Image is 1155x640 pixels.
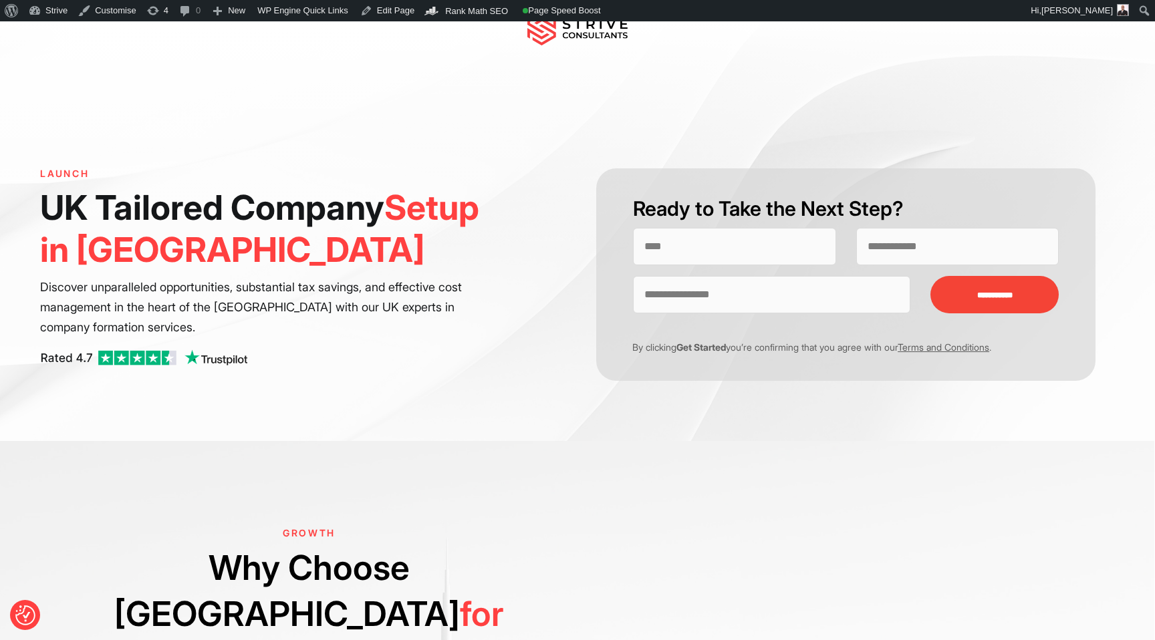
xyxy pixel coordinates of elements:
a: Terms and Conditions [898,341,989,353]
h1: UK Tailored Company [40,186,502,271]
h6: GROWTH [50,528,567,539]
span: [PERSON_NAME] [1041,5,1113,15]
img: Revisit consent button [15,605,35,625]
h2: Ready to Take the Next Step? [633,195,1059,222]
h6: LAUNCH [40,168,502,180]
strong: Get Started [676,341,726,353]
img: main-logo.svg [527,12,628,45]
form: Contact form [577,168,1115,381]
p: Discover unparalleled opportunities, substantial tax savings, and effective cost management in th... [40,277,502,337]
span: Rank Math SEO [445,6,508,16]
button: Consent Preferences [15,605,35,625]
p: By clicking you’re confirming that you agree with our . [623,340,1049,354]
